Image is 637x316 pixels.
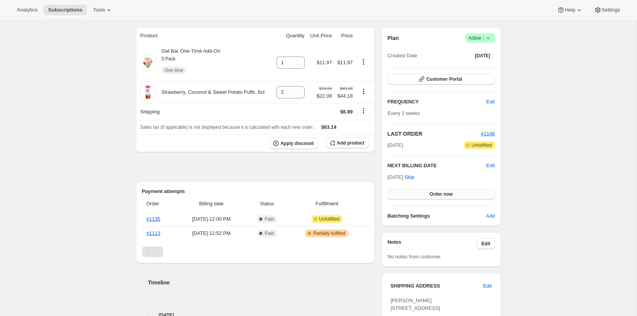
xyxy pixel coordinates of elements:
span: Settings [602,7,620,13]
span: Analytics [17,7,37,13]
button: #1146 [481,130,495,138]
span: Edit [486,98,495,106]
button: Analytics [12,5,42,15]
th: Product [136,27,273,44]
span: $11.97 [337,60,353,65]
button: Apply discount [270,138,318,149]
span: $63.14 [321,124,337,130]
span: Edit [483,282,492,290]
h6: Batching Settings [387,212,486,220]
th: Unit Price [307,27,334,44]
span: Every 2 weeks [387,110,420,116]
th: Quantity [273,27,307,44]
button: [DATE] [470,50,495,61]
span: Tools [93,7,105,13]
span: [DATE] [387,141,403,149]
h3: Notes [387,238,477,249]
span: One time [165,67,183,73]
button: Order now [387,189,495,200]
h2: LAST ORDER [387,130,481,138]
th: Shipping [136,103,273,120]
span: Paid [265,216,274,222]
span: Skip [405,173,414,181]
th: Price [334,27,355,44]
span: $22.09 [317,92,332,100]
button: Edit [482,96,499,108]
span: Unfulfilled [472,142,492,148]
th: Order [142,195,176,212]
span: | [483,35,484,41]
h2: FREQUENCY [387,98,486,106]
span: [DATE] [475,53,490,59]
span: Paid [265,230,274,236]
button: Settings [589,5,625,15]
span: Active [469,34,492,42]
span: [PERSON_NAME] [STREET_ADDRESS] [390,298,440,311]
span: Partially fulfilled [313,230,345,236]
span: No notes from customer [387,254,441,259]
span: Status [249,200,285,208]
h3: SHIPPING ADDRESS [390,282,483,290]
span: Add [486,212,495,220]
button: Tools [88,5,117,15]
span: $11.97 [317,60,332,65]
span: Add product [337,140,364,146]
span: Customer Portal [426,76,462,82]
h2: Plan [387,34,399,42]
small: 3 Pack [162,56,176,62]
span: $44.18 [337,92,353,100]
button: Product actions [357,87,370,96]
span: Unfulfilled [319,216,340,222]
span: [DATE] · 12:52 PM [178,230,244,237]
button: Subscriptions [43,5,87,15]
button: Help [552,5,587,15]
span: Edit [482,241,490,247]
nav: Pagination [142,246,369,257]
span: [DATE] · [387,174,414,180]
button: Edit [479,280,496,292]
button: Add product [326,138,369,148]
span: $6.99 [340,109,353,115]
span: Fulfillment [290,200,364,208]
button: Customer Portal [387,74,495,85]
div: Strawberry, Coconut & Sweet Potato Puffs, 6ct [156,88,265,96]
h2: NEXT BILLING DATE [387,162,486,170]
small: $49.08 [340,86,353,91]
span: Apply discount [280,140,314,146]
a: #1146 [481,131,495,136]
span: Subscriptions [48,7,82,13]
span: Billing date [178,200,244,208]
div: Oat Bar One-Time Add-On [156,47,220,78]
h2: Payment attempts [142,188,369,195]
a: #1113 [147,230,160,236]
span: Sales tax (if applicable) is not displayed because it is calculated with each new order. [140,125,314,130]
button: Product actions [357,58,370,66]
span: Created Date [387,52,417,60]
button: Edit [486,162,495,170]
span: Help [565,7,575,13]
button: Skip [400,171,419,183]
button: Shipping actions [357,106,370,115]
h2: Timeline [148,279,375,286]
span: [DATE] · 12:00 PM [178,215,244,223]
img: product img [140,85,156,100]
img: product img [142,55,155,70]
button: Edit [477,238,495,249]
small: $24.54 [319,86,332,91]
a: #1135 [147,216,160,222]
button: Add [481,210,499,222]
span: Order now [430,191,453,197]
